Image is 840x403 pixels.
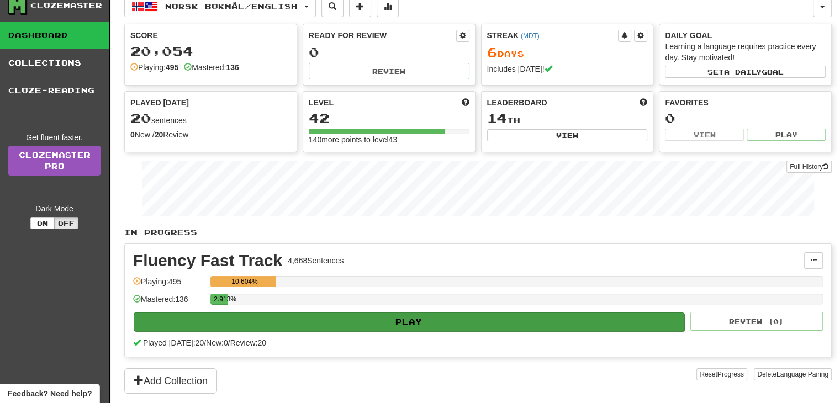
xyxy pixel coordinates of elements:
button: Seta dailygoal [665,66,826,78]
button: Play [747,129,826,141]
button: DeleteLanguage Pairing [754,368,832,380]
span: 6 [487,44,498,60]
button: On [30,217,55,229]
a: (MDT) [521,32,540,40]
div: Mastered: 136 [133,294,205,312]
span: 14 [487,110,507,126]
button: Full History [786,161,832,173]
span: Progress [717,370,744,378]
span: Score more points to level up [462,97,469,108]
div: 10.604% [214,276,275,287]
span: Language Pairing [776,370,828,378]
div: Fluency Fast Track [133,252,282,269]
div: 20,054 [130,44,291,58]
span: Review: 20 [230,338,266,347]
div: Includes [DATE]! [487,63,648,75]
div: Dark Mode [8,203,101,214]
span: / [228,338,230,347]
div: 2.913% [214,294,228,305]
div: Score [130,30,291,41]
div: New / Review [130,129,291,140]
strong: 0 [130,130,135,139]
span: Played [DATE]: 20 [143,338,204,347]
span: Played [DATE] [130,97,189,108]
button: Review [309,63,469,79]
div: Streak [487,30,619,41]
button: Add Collection [124,368,217,394]
span: 20 [130,110,151,126]
div: Day s [487,45,648,60]
div: th [487,112,648,126]
strong: 495 [166,63,178,72]
span: a daily [724,68,762,76]
div: sentences [130,112,291,126]
button: ResetProgress [696,368,747,380]
div: 140 more points to level 43 [309,134,469,145]
span: Open feedback widget [8,388,92,399]
div: 0 [665,112,826,125]
span: Level [309,97,334,108]
button: Play [134,312,684,331]
div: Daily Goal [665,30,826,41]
div: Mastered: [184,62,239,73]
div: Ready for Review [309,30,456,41]
span: Leaderboard [487,97,547,108]
div: 42 [309,112,469,125]
div: Playing: [130,62,178,73]
div: 4,668 Sentences [288,255,344,266]
div: Playing: 495 [133,276,205,294]
p: In Progress [124,227,832,238]
div: Get fluent faster. [8,132,101,143]
span: This week in points, UTC [640,97,647,108]
button: Review (0) [690,312,823,331]
strong: 136 [226,63,239,72]
button: View [665,129,744,141]
span: New: 0 [206,338,228,347]
div: 0 [309,45,469,59]
div: Favorites [665,97,826,108]
a: ClozemasterPro [8,146,101,176]
button: View [487,129,648,141]
span: Norsk bokmål / English [165,2,298,11]
span: / [204,338,206,347]
div: Learning a language requires practice every day. Stay motivated! [665,41,826,63]
strong: 20 [155,130,163,139]
button: Off [54,217,78,229]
